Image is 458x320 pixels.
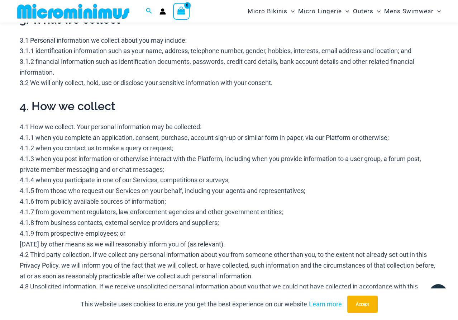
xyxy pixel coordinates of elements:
[373,2,381,20] span: Menu Toggle
[309,300,342,308] a: Learn more
[20,35,438,89] p: 3.1 Personal information we collect about you may include: 3.1.1 identification information such ...
[384,2,434,20] span: Mens Swimwear
[14,3,132,19] img: MM SHOP LOGO FLAT
[173,3,190,19] a: View Shopping Cart, empty
[146,7,152,16] a: Search icon link
[382,2,443,20] a: Mens SwimwearMenu ToggleMenu Toggle
[347,296,378,313] button: Accept
[298,2,342,20] span: Micro Lingerie
[248,2,287,20] span: Micro Bikinis
[287,2,295,20] span: Menu Toggle
[20,99,438,114] h2: 4. How we collect
[245,1,444,22] nav: Site Navigation
[351,2,382,20] a: OutersMenu ToggleMenu Toggle
[296,2,351,20] a: Micro LingerieMenu ToggleMenu Toggle
[434,2,441,20] span: Menu Toggle
[159,8,166,15] a: Account icon link
[246,2,296,20] a: Micro BikinisMenu ToggleMenu Toggle
[342,2,349,20] span: Menu Toggle
[81,299,342,310] p: This website uses cookies to ensure you get the best experience on our website.
[353,2,373,20] span: Outers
